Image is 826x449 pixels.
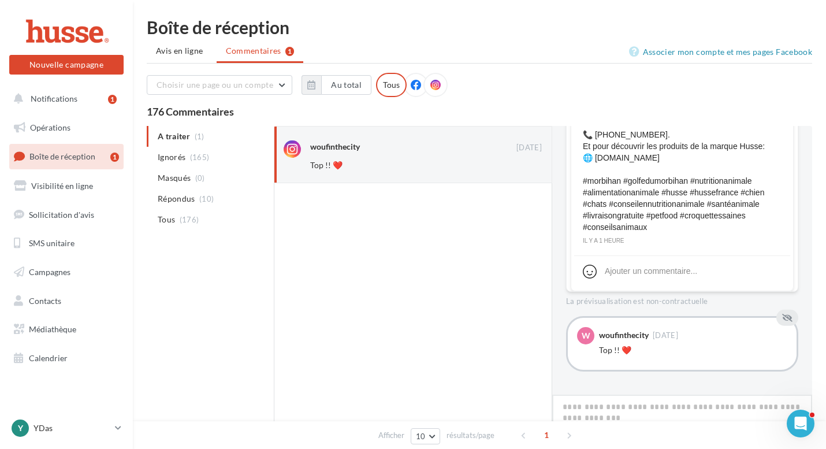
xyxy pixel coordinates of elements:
span: Notifications [31,94,77,103]
span: 10 [416,432,426,441]
div: Ajouter un commentaire... [605,265,697,277]
span: résultats/page [447,430,494,441]
button: Au total [302,75,371,95]
span: [DATE] [516,143,542,153]
span: Top !! ❤️ [310,160,343,170]
div: woufinthecity [310,141,360,153]
div: il y a 1 heure [583,236,782,246]
a: Opérations [7,116,126,140]
button: Choisir une page ou un compte [147,75,292,95]
div: woufinthecity [599,331,649,339]
span: 1 [537,426,556,444]
button: 10 [411,428,440,444]
span: (165) [190,153,210,162]
a: Calendrier [7,346,126,370]
div: Tous [376,73,407,97]
span: Visibilité en ligne [31,181,93,191]
a: SMS unitaire [7,231,126,255]
span: Y [18,422,23,434]
span: [DATE] [653,332,678,339]
a: Y YDas [9,417,124,439]
div: 1 [110,153,119,162]
span: (0) [195,173,205,183]
span: (10) [199,194,214,203]
a: Boîte de réception1 [7,144,126,169]
span: Opérations [30,123,70,132]
span: Choisir une page ou un compte [157,80,273,90]
span: SMS unitaire [29,238,75,248]
span: Calendrier [29,353,68,363]
span: Contacts [29,296,61,306]
div: Boîte de réception [147,18,812,36]
span: Campagnes [29,267,70,277]
a: Sollicitation d'avis [7,203,126,227]
span: Tous [158,214,175,225]
div: 176 Commentaires [147,106,812,117]
p: YDas [34,422,110,434]
a: Associer mon compte et mes pages Facebook [629,45,812,59]
a: Visibilité en ligne [7,174,126,198]
iframe: Intercom live chat [787,410,814,437]
span: Ignorés [158,151,185,163]
span: Afficher [378,430,404,441]
span: Répondus [158,193,195,205]
span: Boîte de réception [29,151,95,161]
a: Campagnes [7,260,126,284]
span: w [582,330,590,342]
span: Masqués [158,172,191,184]
span: (176) [180,215,199,224]
span: Avis en ligne [156,45,203,57]
a: Contacts [7,289,126,313]
svg: Emoji [583,265,597,279]
a: Médiathèque [7,317,126,342]
div: Top !! ❤️ [599,344,787,356]
div: 1 [108,95,117,104]
button: Au total [321,75,371,95]
button: Notifications 1 [7,87,121,111]
button: Nouvelle campagne [9,55,124,75]
span: Sollicitation d'avis [29,209,94,219]
div: La prévisualisation est non-contractuelle [566,292,798,307]
span: Médiathèque [29,324,76,334]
